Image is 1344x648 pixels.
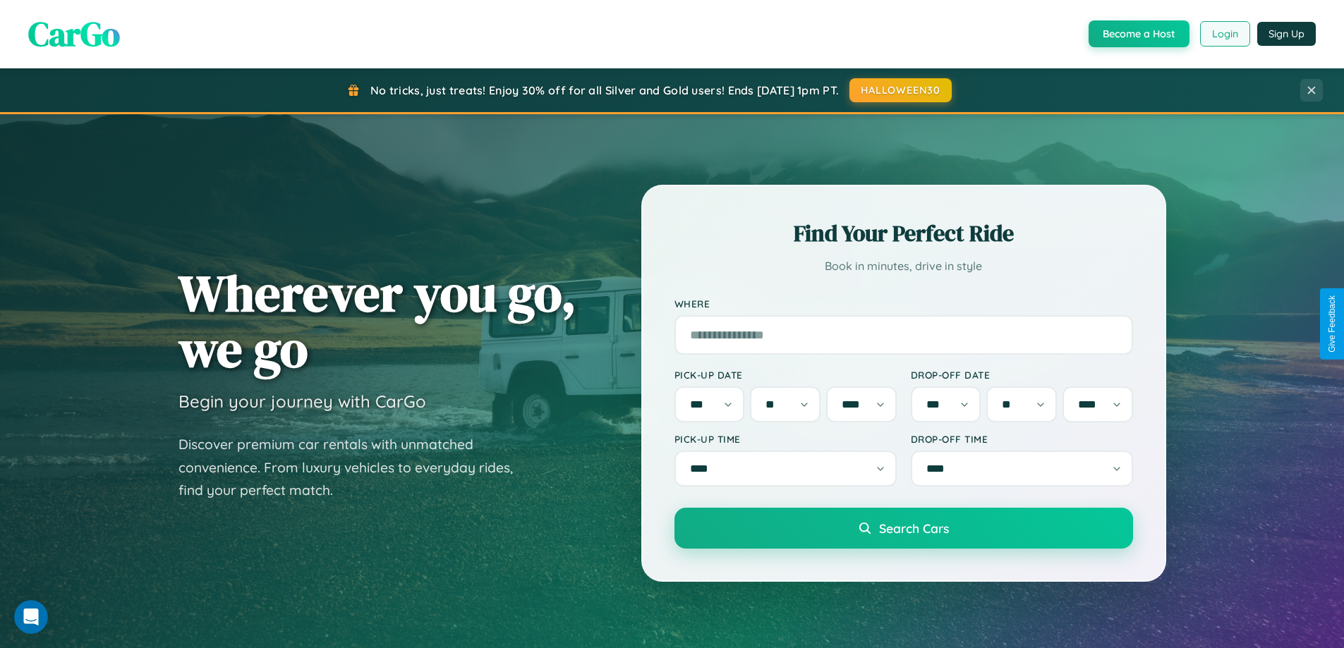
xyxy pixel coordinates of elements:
[674,433,897,445] label: Pick-up Time
[1257,22,1316,46] button: Sign Up
[28,11,120,57] span: CarGo
[674,508,1133,549] button: Search Cars
[674,218,1133,249] h2: Find Your Perfect Ride
[1200,21,1250,47] button: Login
[911,369,1133,381] label: Drop-off Date
[1327,295,1337,353] div: Give Feedback
[911,433,1133,445] label: Drop-off Time
[370,83,839,97] span: No tricks, just treats! Enjoy 30% off for all Silver and Gold users! Ends [DATE] 1pm PT.
[178,391,426,412] h3: Begin your journey with CarGo
[178,265,576,377] h1: Wherever you go, we go
[674,369,897,381] label: Pick-up Date
[1089,20,1189,47] button: Become a Host
[849,78,952,102] button: HALLOWEEN30
[879,520,949,536] span: Search Cars
[674,256,1133,276] p: Book in minutes, drive in style
[674,298,1133,310] label: Where
[178,433,531,502] p: Discover premium car rentals with unmatched convenience. From luxury vehicles to everyday rides, ...
[14,600,48,634] iframe: Intercom live chat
